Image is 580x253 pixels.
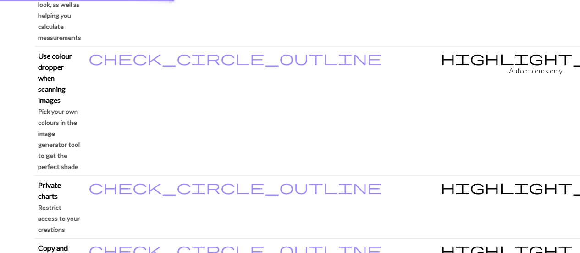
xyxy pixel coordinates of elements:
[88,49,382,67] span: check_circle_outline
[38,180,81,202] p: Private charts
[88,178,382,196] span: check_circle_outline
[38,107,80,170] small: Pick your own colours in the image generator tool to get the perfect shade
[38,203,80,233] small: Restrict access to your creations
[88,180,382,194] i: Included
[88,51,382,65] i: Included
[38,51,81,106] p: Use colour dropper when scanning images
